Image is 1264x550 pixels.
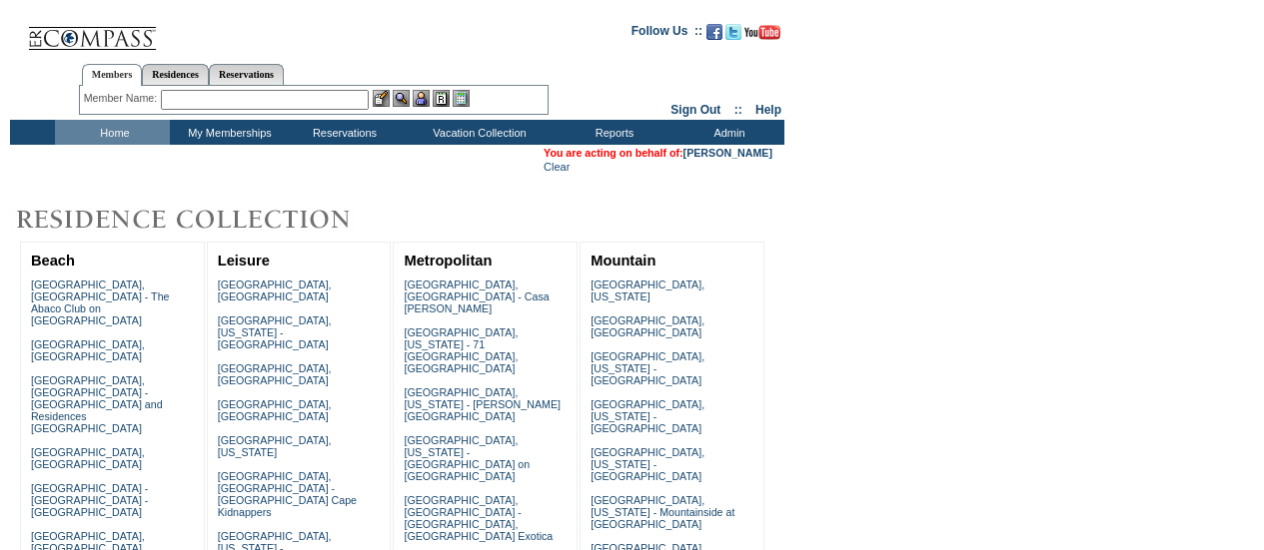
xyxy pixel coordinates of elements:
[670,103,720,117] a: Sign Out
[725,30,741,42] a: Follow us on Twitter
[218,398,332,422] a: [GEOGRAPHIC_DATA], [GEOGRAPHIC_DATA]
[683,147,772,159] a: [PERSON_NAME]
[31,278,170,326] a: [GEOGRAPHIC_DATA], [GEOGRAPHIC_DATA] - The Abaco Club on [GEOGRAPHIC_DATA]
[555,120,669,145] td: Reports
[27,10,157,51] img: Compass Home
[544,147,772,159] span: You are acting on behalf of:
[218,253,270,269] a: Leisure
[755,103,781,117] a: Help
[10,200,400,240] img: Destinations by Exclusive Resorts
[218,470,357,518] a: [GEOGRAPHIC_DATA], [GEOGRAPHIC_DATA] - [GEOGRAPHIC_DATA] Cape Kidnappers
[393,90,410,107] img: View
[706,30,722,42] a: Become our fan on Facebook
[218,278,332,302] a: [GEOGRAPHIC_DATA], [GEOGRAPHIC_DATA]
[744,25,780,40] img: Subscribe to our YouTube Channel
[373,90,390,107] img: b_edit.gif
[31,253,75,269] a: Beach
[433,90,450,107] img: Reservations
[591,314,704,338] a: [GEOGRAPHIC_DATA], [GEOGRAPHIC_DATA]
[404,278,549,314] a: [GEOGRAPHIC_DATA], [GEOGRAPHIC_DATA] - Casa [PERSON_NAME]
[31,446,145,470] a: [GEOGRAPHIC_DATA], [GEOGRAPHIC_DATA]
[591,350,704,386] a: [GEOGRAPHIC_DATA], [US_STATE] - [GEOGRAPHIC_DATA]
[413,90,430,107] img: Impersonate
[404,386,561,422] a: [GEOGRAPHIC_DATA], [US_STATE] - [PERSON_NAME][GEOGRAPHIC_DATA]
[744,30,780,42] a: Subscribe to our YouTube Channel
[404,326,518,374] a: [GEOGRAPHIC_DATA], [US_STATE] - 71 [GEOGRAPHIC_DATA], [GEOGRAPHIC_DATA]
[400,120,555,145] td: Vacation Collection
[31,338,145,362] a: [GEOGRAPHIC_DATA], [GEOGRAPHIC_DATA]
[31,482,148,518] a: [GEOGRAPHIC_DATA] - [GEOGRAPHIC_DATA] - [GEOGRAPHIC_DATA]
[404,253,492,269] a: Metropolitan
[591,253,655,269] a: Mountain
[170,120,285,145] td: My Memberships
[591,278,704,302] a: [GEOGRAPHIC_DATA], [US_STATE]
[82,64,143,86] a: Members
[209,64,284,85] a: Reservations
[404,494,553,542] a: [GEOGRAPHIC_DATA], [GEOGRAPHIC_DATA] - [GEOGRAPHIC_DATA], [GEOGRAPHIC_DATA] Exotica
[404,434,530,482] a: [GEOGRAPHIC_DATA], [US_STATE] - [GEOGRAPHIC_DATA] on [GEOGRAPHIC_DATA]
[218,434,332,458] a: [GEOGRAPHIC_DATA], [US_STATE]
[669,120,784,145] td: Admin
[591,494,734,530] a: [GEOGRAPHIC_DATA], [US_STATE] - Mountainside at [GEOGRAPHIC_DATA]
[84,90,161,107] div: Member Name:
[591,446,704,482] a: [GEOGRAPHIC_DATA], [US_STATE] - [GEOGRAPHIC_DATA]
[142,64,209,85] a: Residences
[218,362,332,386] a: [GEOGRAPHIC_DATA], [GEOGRAPHIC_DATA]
[285,120,400,145] td: Reservations
[218,314,332,350] a: [GEOGRAPHIC_DATA], [US_STATE] - [GEOGRAPHIC_DATA]
[632,22,702,46] td: Follow Us ::
[453,90,470,107] img: b_calculator.gif
[591,398,704,434] a: [GEOGRAPHIC_DATA], [US_STATE] - [GEOGRAPHIC_DATA]
[544,161,570,173] a: Clear
[55,120,170,145] td: Home
[706,24,722,40] img: Become our fan on Facebook
[31,374,163,434] a: [GEOGRAPHIC_DATA], [GEOGRAPHIC_DATA] - [GEOGRAPHIC_DATA] and Residences [GEOGRAPHIC_DATA]
[734,103,742,117] span: ::
[10,30,26,31] img: i.gif
[725,24,741,40] img: Follow us on Twitter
